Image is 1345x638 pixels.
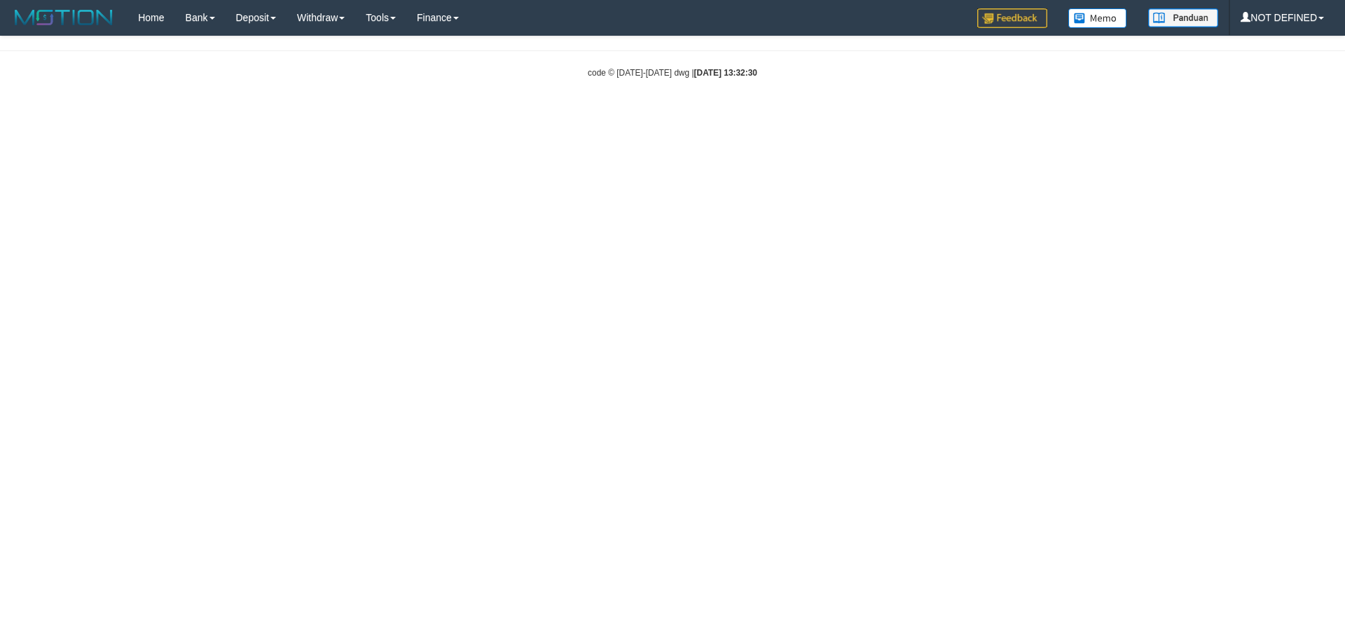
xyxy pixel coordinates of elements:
strong: [DATE] 13:32:30 [694,68,757,78]
img: Button%20Memo.svg [1068,8,1127,28]
img: Feedback.jpg [977,8,1047,28]
img: panduan.png [1148,8,1218,27]
img: MOTION_logo.png [11,7,117,28]
small: code © [DATE]-[DATE] dwg | [588,68,757,78]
